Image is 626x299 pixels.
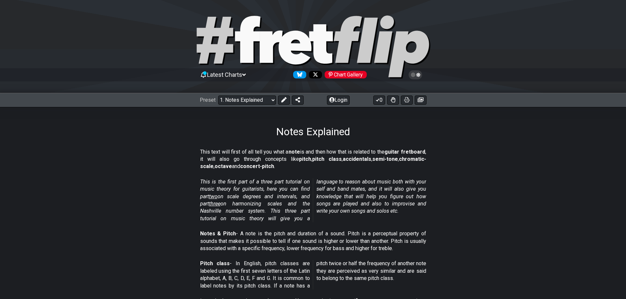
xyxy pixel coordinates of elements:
[373,96,385,105] button: 0
[200,260,426,289] p: - In English, pitch classes are labeled using the first seven letters of the Latin alphabet, A, B...
[278,96,290,105] button: Edit Preset
[372,156,398,162] strong: semi-tone
[312,156,342,162] strong: pitch class
[387,96,399,105] button: Toggle Dexterity for all fretkits
[290,71,306,78] a: Follow #fretflip at Bluesky
[209,193,218,200] span: two
[218,96,276,105] select: Preset
[384,149,425,155] strong: guitar fretboard
[200,97,216,103] span: Preset
[322,71,367,78] a: #fretflip at Pinterest
[289,149,300,155] strong: note
[415,96,427,105] button: Create image
[412,72,419,78] span: Toggle light / dark theme
[215,163,232,169] strong: octave
[343,156,371,162] strong: accidentals
[292,96,304,105] button: Share Preset
[207,71,242,78] span: Latest Charts
[401,96,413,105] button: Print
[200,230,236,237] strong: Notes & Pitch
[200,260,230,267] strong: Pitch class
[200,148,426,170] p: This text will first of all tell you what a is and then how that is related to the , it will also...
[200,230,426,252] p: - A note is the pitch and duration of a sound. Pitch is a perceptual property of sounds that make...
[306,71,322,78] a: Follow #fretflip at X
[325,71,367,78] div: Chart Gallery
[209,201,220,207] span: three
[200,179,426,222] em: This is the first part of a three part tutorial on music theory for guitarists, here you can find...
[276,125,350,138] h1: Notes Explained
[299,156,311,162] strong: pitch
[327,96,350,105] button: Login
[240,163,274,169] strong: concert-pitch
